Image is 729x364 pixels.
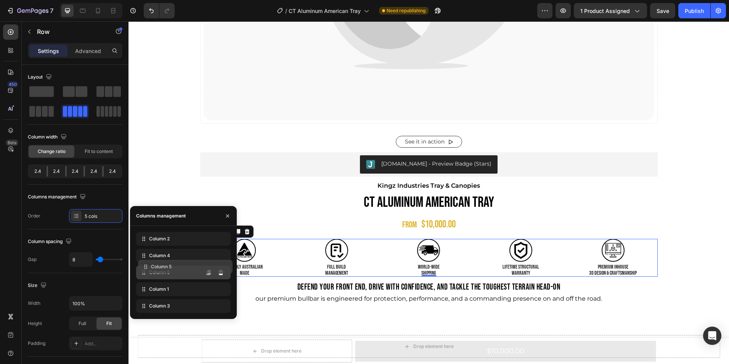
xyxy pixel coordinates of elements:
p: MADE [72,249,160,254]
div: Publish [685,7,704,15]
div: 2.4 [85,166,102,177]
div: Drop element here [285,322,325,328]
p: 7 [50,6,53,15]
img: gempages_558375859824624458-9e435844-5f06-45a1-87e6-9fafb58c2e9c.png [197,217,220,240]
div: Height [28,320,42,327]
button: 7 [3,3,57,18]
div: Order [28,213,40,219]
div: Column spacing [28,237,73,247]
div: $10,000.00 [292,197,328,210]
div: Beta [6,140,18,146]
p: FULL BUILD [164,243,252,248]
p: PROUDLY AUSTRALIAN [72,243,160,248]
span: Fit [106,320,112,327]
div: Width [28,300,40,307]
span: Need republishing [387,7,426,14]
button: Save [650,3,675,18]
div: 2.4 [48,166,65,177]
div: [DOMAIN_NAME] - Preview Badge (Stars) [253,139,363,147]
span: Column 4 [149,252,170,259]
p: SHIPPING [257,249,344,254]
p: WARRANTY [348,249,436,254]
p: 3D DESIGN & CRAFTSMANSHIP [441,249,528,254]
p: Advanced [75,47,101,55]
img: gempages_558375859824624458-3fdf4c31-611b-4bdc-aa6b-9779047d9b94.png [104,217,127,240]
p: DEFEND YOUR FRONT END, DRIVE WITH CONFIDENCE, AND TACKLE THE TOUGHEST TERRAIN HEAD-ON [1,261,600,272]
span: Change ratio [38,148,66,155]
div: 2.4 [104,166,121,177]
span: Full [79,320,86,327]
span: Column 5 [149,269,170,276]
p: our premium bullbar is engineered for protection, performance, and a commanding presence on and o... [1,273,600,282]
div: 450 [7,81,18,87]
button: 1 product assigned [574,3,647,18]
span: Column 3 [149,303,170,309]
span: Fit to content [85,148,113,155]
input: Auto [69,296,122,310]
p: See it in action [276,118,316,123]
iframe: Design area [128,21,729,364]
img: Judgeme.png [238,139,247,148]
p: Settings [38,47,59,55]
img: gempages_558375859824624458-07acd7d8-524f-40ef-9e6a-f040487b67cf.png [289,217,312,240]
div: Add... [85,340,120,347]
div: 2.4 [29,166,47,177]
button: Publish [678,3,710,18]
span: CT Aluminum American Tray [289,7,361,15]
div: 2.4 [67,166,84,177]
div: Row [81,207,94,214]
p: LIFETIME STRUCTURAL [348,243,436,248]
h1: CT Aluminum American Tray [72,171,529,191]
a: See it in action [267,114,334,126]
div: Column width [28,132,68,142]
span: Save [657,8,669,14]
div: Gap [28,256,37,263]
span: 1 product assigned [580,7,630,15]
div: Size [28,280,48,291]
p: world-WIDE [257,243,344,248]
p: PREMIUM INHOUSE [441,243,528,248]
p: FROM [274,197,288,210]
input: Auto [69,253,92,266]
span: Column 2 [149,235,170,242]
div: Undo/Redo [144,3,175,18]
div: Columns management [136,213,186,219]
span: Column 1 [149,286,169,293]
h2: Kingz Industries Tray & Canopies [72,158,529,171]
img: gempages_558375859824624458-65d49b33-6239-4d3a-a875-988369cbcab8.png [473,217,496,240]
button: Judge.me - Preview Badge (Stars) [231,134,369,152]
span: / [285,7,287,15]
p: MANAGEMENT [164,249,252,254]
div: Open Intercom Messenger [703,327,721,345]
div: Rich Text Editor. Editing area: main [164,242,253,255]
p: Row [37,27,102,36]
img: gempages_558375859824624458-4315f519-8e32-4b7f-9309-4d1b7c3fc185.png [381,217,404,240]
div: Rich Text Editor. Editing area: main [440,242,529,255]
div: 5 cols [85,213,120,220]
div: Padding [28,340,45,347]
div: Columns management [28,192,87,202]
div: Layout [28,72,53,82]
